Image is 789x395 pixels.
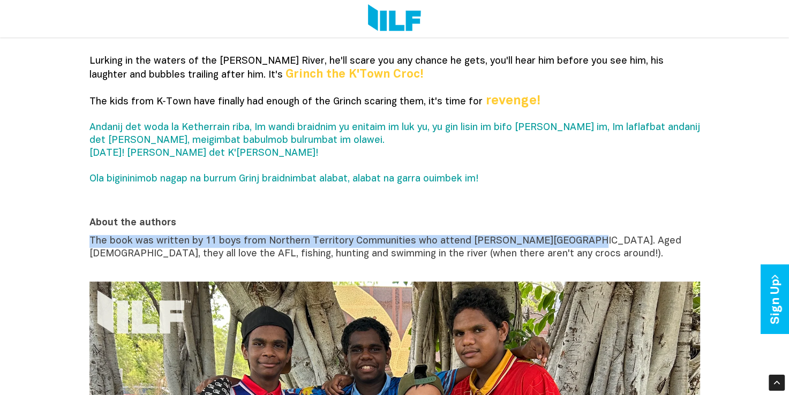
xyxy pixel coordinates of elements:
span: Lurking in the waters of the [PERSON_NAME] River, he'll scare you any chance he gets, you'll hear... [89,57,664,80]
span: Andanij det woda la Ketherrain riba, Im wandi braidnim yu enitaim im luk yu, yu gin lisin im bifo... [89,123,700,184]
span: The kids from K‑Town have finally had enough of the Grinch scaring them, it's time for [89,97,483,107]
img: Logo [368,4,421,33]
b: Grinch the K'Town Croc! [285,69,424,80]
div: Scroll Back to Top [769,375,785,391]
b: revenge! [486,95,540,107]
b: About the authors [89,218,176,227]
span: The book was written by 11 boys from Northern Territory Communities who attend [PERSON_NAME][GEOG... [89,237,681,259]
